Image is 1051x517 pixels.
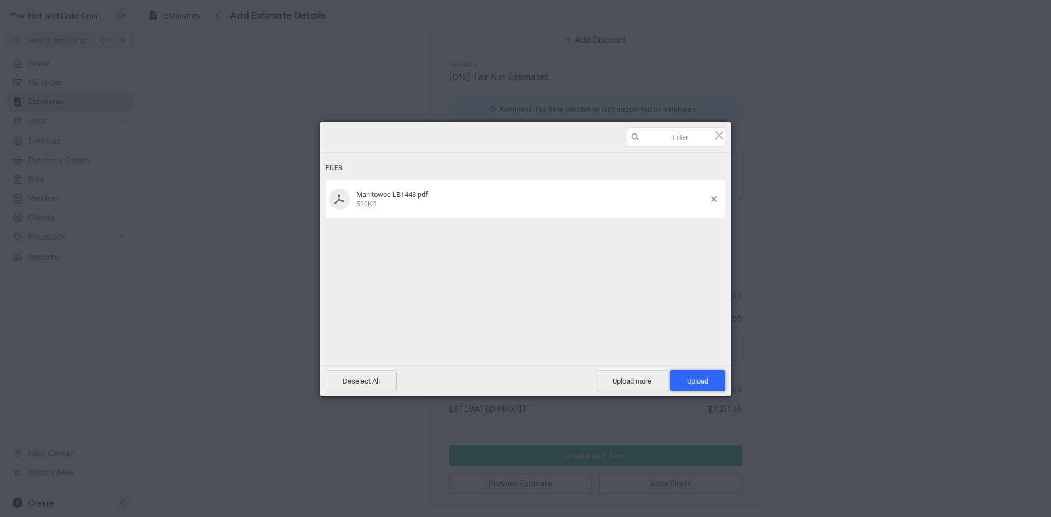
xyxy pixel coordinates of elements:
[713,129,725,141] span: Click here or hit ESC to close picker
[353,190,711,208] div: Manitowoc LB1448.pdf
[356,200,376,208] span: 520KB
[687,377,708,385] span: Upload
[670,370,725,391] span: Upload
[356,190,428,199] span: Manitowoc LB1448.pdf
[627,127,725,147] input: Filter
[326,158,725,178] div: Files
[326,370,397,391] span: Deselect All
[596,370,668,391] span: Upload more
